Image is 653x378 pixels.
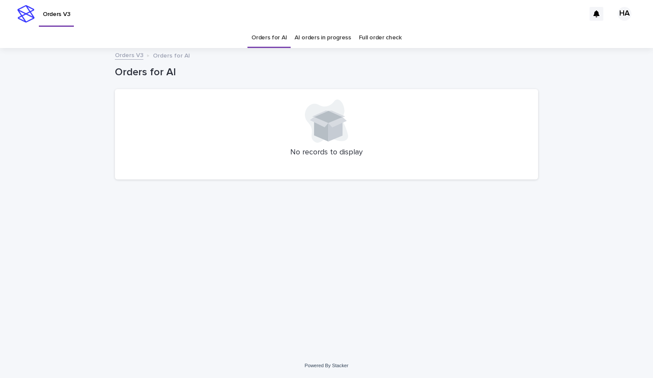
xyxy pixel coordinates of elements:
p: No records to display [125,148,528,157]
a: Full order check [359,28,402,48]
h1: Orders for AI [115,66,538,79]
img: stacker-logo-s-only.png [17,5,35,22]
p: Orders for AI [153,50,190,60]
a: Orders V3 [115,50,143,60]
a: AI orders in progress [295,28,351,48]
a: Orders for AI [251,28,287,48]
a: Powered By Stacker [304,363,348,368]
div: HA [618,7,631,21]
